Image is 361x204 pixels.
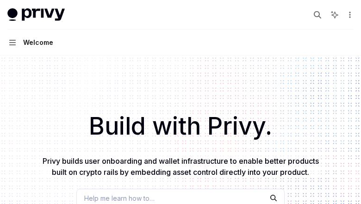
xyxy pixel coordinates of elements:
img: light logo [7,8,65,21]
div: Welcome [23,37,53,48]
span: Help me learn how to… [84,193,155,203]
button: More actions [344,8,354,21]
h1: Build with Privy. [15,108,346,144]
span: Privy builds user onboarding and wallet infrastructure to enable better products built on crypto ... [43,156,319,177]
